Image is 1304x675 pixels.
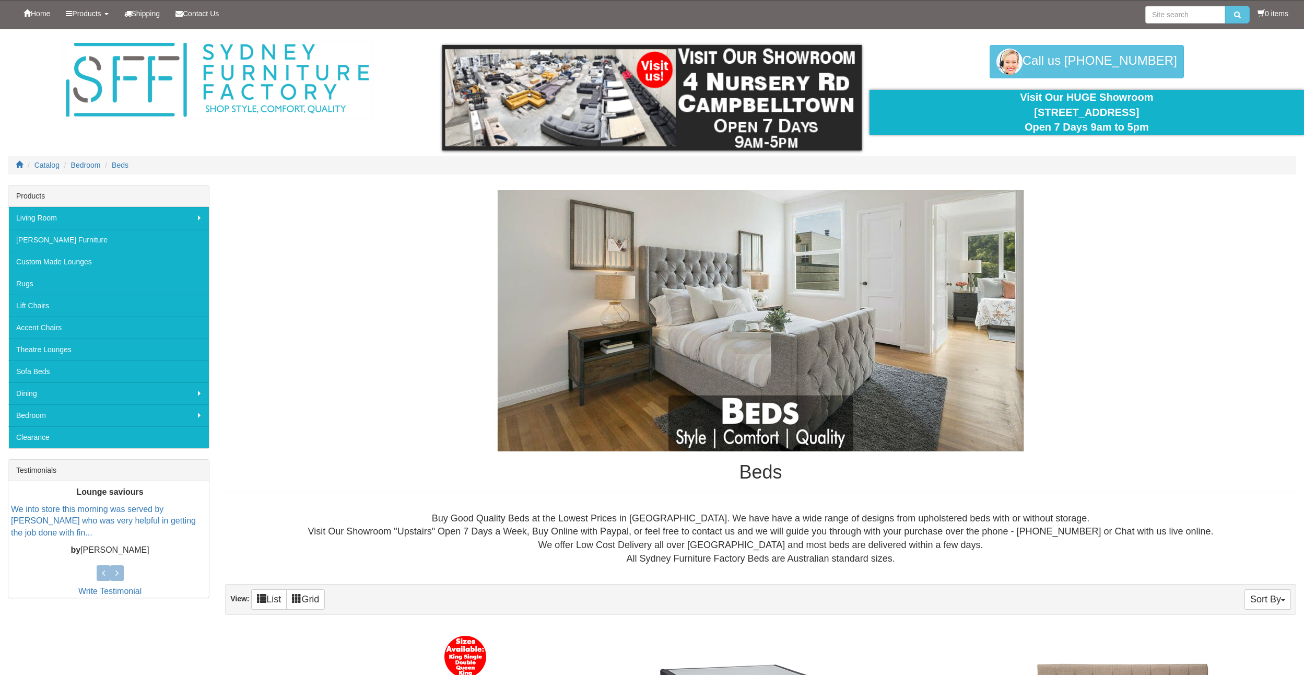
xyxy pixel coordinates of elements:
[132,9,160,18] span: Shipping
[233,512,1288,566] div: Buy Good Quality Beds at the Lowest Prices in [GEOGRAPHIC_DATA]. We have have a wide range of des...
[8,229,209,251] a: [PERSON_NAME] Furniture
[8,207,209,229] a: Living Room
[442,45,861,150] img: showroom.gif
[71,545,80,554] b: by
[230,595,249,603] strong: View:
[8,382,209,404] a: Dining
[8,295,209,317] a: Lift Chairs
[8,273,209,295] a: Rugs
[8,460,209,481] div: Testimonials
[34,161,60,169] a: Catalog
[112,161,128,169] a: Beds
[71,161,101,169] a: Bedroom
[286,589,325,610] a: Grid
[8,251,209,273] a: Custom Made Lounges
[448,190,1074,451] img: Beds
[77,487,144,496] b: Lounge saviours
[11,544,209,556] p: [PERSON_NAME]
[72,9,101,18] span: Products
[8,317,209,339] a: Accent Chairs
[8,339,209,360] a: Theatre Lounges
[251,589,287,610] a: List
[58,1,116,27] a: Products
[168,1,227,27] a: Contact Us
[8,360,209,382] a: Sofa Beds
[11,504,196,537] a: We into store this morning was served by [PERSON_NAME] who was very helpful in getting the job do...
[225,462,1296,483] h1: Beds
[1258,8,1288,19] li: 0 items
[61,40,374,121] img: Sydney Furniture Factory
[8,404,209,426] a: Bedroom
[8,426,209,448] a: Clearance
[8,185,209,207] div: Products
[183,9,219,18] span: Contact Us
[16,1,58,27] a: Home
[116,1,168,27] a: Shipping
[78,587,142,596] a: Write Testimonial
[1145,6,1225,24] input: Site search
[877,90,1296,135] div: Visit Our HUGE Showroom [STREET_ADDRESS] Open 7 Days 9am to 5pm
[1244,589,1291,610] button: Sort By
[31,9,50,18] span: Home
